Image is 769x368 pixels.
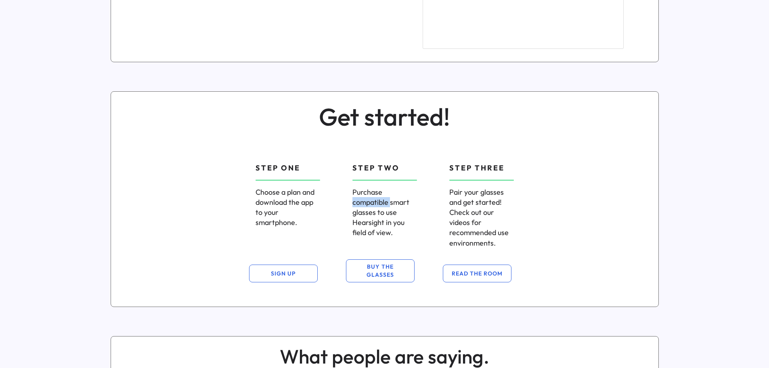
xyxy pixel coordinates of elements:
[256,187,320,228] div: Choose a plan and download the app to your smartphone.
[352,163,400,173] div: STEP TWO
[249,265,318,282] button: SIGN UP
[443,265,511,282] button: READ THE ROOM
[352,187,417,238] div: Purchase compatible smart glasses to use Hearsight in you field of view.
[346,259,415,282] button: BUY THE GLASSES
[449,187,514,248] div: Pair your glasses and get started! Check out our videos for recommended use environments.
[319,100,450,134] div: Get started!
[449,163,505,173] div: STEP THREE
[256,163,300,173] div: STEP ONE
